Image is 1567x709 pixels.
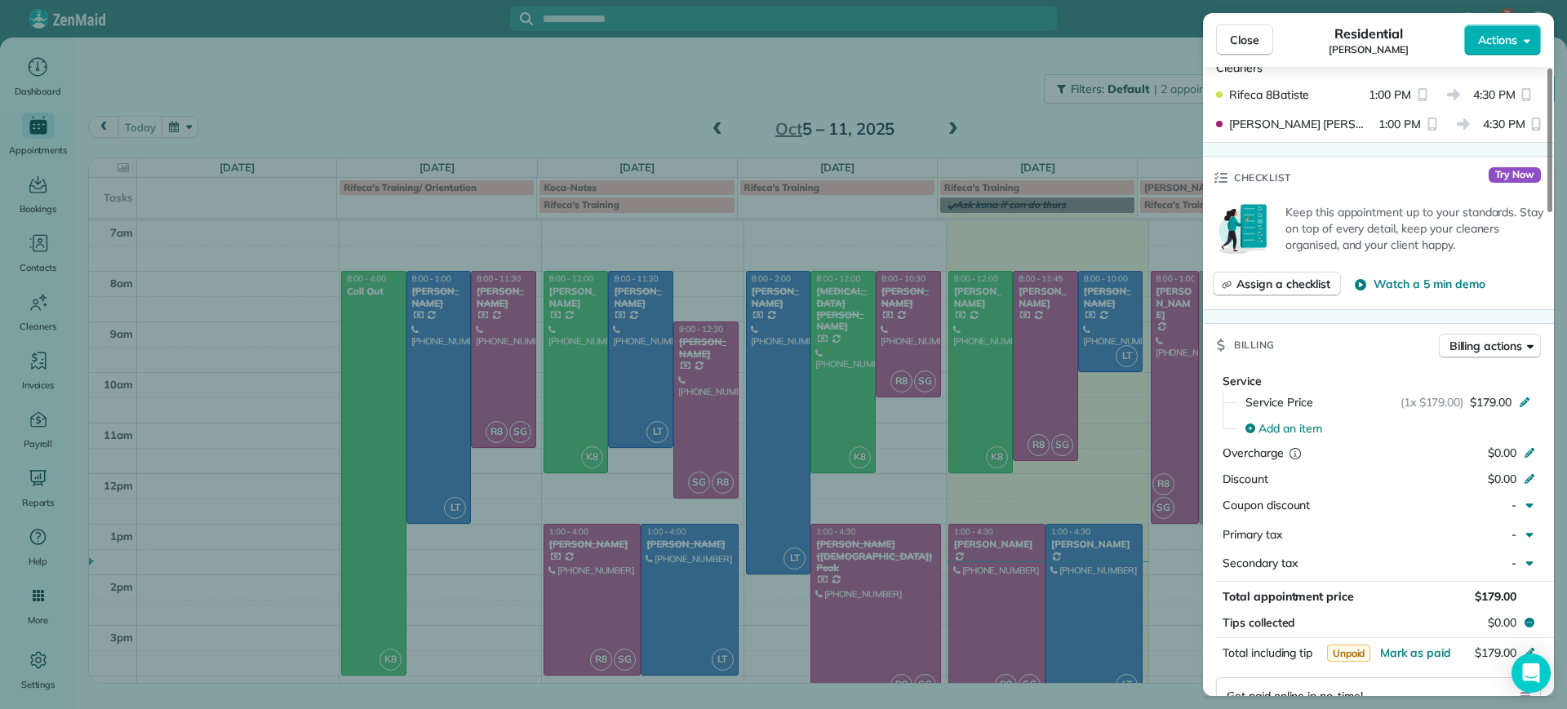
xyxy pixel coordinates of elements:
[1223,614,1295,631] span: Tips collected
[1512,527,1516,542] span: -
[1236,415,1541,441] button: Add an item
[1489,167,1541,184] span: Try Now
[1258,420,1322,436] span: Add an item
[1236,389,1541,415] button: Service Price(1x $179.00)$179.00
[1488,614,1516,631] span: $0.00
[1285,204,1544,253] p: Keep this appointment up to your standards. Stay on top of every detail, keep your cleaners organ...
[1329,43,1409,56] span: [PERSON_NAME]
[1216,60,1263,75] span: Cleaners
[1230,32,1259,48] span: Close
[1478,32,1517,48] span: Actions
[1401,394,1464,410] span: (1x $179.00)
[1234,337,1275,353] span: Billing
[1213,272,1341,296] button: Assign a checklist
[1369,86,1411,103] span: 1:00 PM
[1488,445,1516,460] span: $0.00
[1223,589,1354,604] span: Total appointment price
[1223,527,1282,542] span: Primary tax
[1327,645,1371,662] span: Unpaid
[1223,445,1364,461] div: Overcharge
[1512,556,1516,570] span: -
[1227,688,1363,704] span: Get paid online in no-time!
[1488,472,1516,486] span: $0.00
[1475,645,1516,660] span: $179.00
[1245,394,1313,410] span: Service Price
[1223,498,1310,512] span: Coupon discount
[1380,645,1451,660] span: Mark as paid
[1378,116,1421,132] span: 1:00 PM
[1229,116,1372,132] span: [PERSON_NAME] [PERSON_NAME]
[1229,86,1309,103] span: Rifeca 8Batiste
[1216,24,1273,55] button: Close
[1223,374,1262,388] span: Service
[1334,24,1404,43] span: Residential
[1483,116,1525,132] span: 4:30 PM
[1380,645,1451,661] button: Mark as paid
[1216,611,1541,634] button: Tips collected$0.00
[1354,276,1485,292] button: Watch a 5 min demo
[1449,338,1522,354] span: Billing actions
[1475,589,1516,604] span: $179.00
[1223,472,1268,486] span: Discount
[1223,645,1312,660] span: Total including tip
[1223,556,1298,570] span: Secondary tax
[1470,394,1512,410] span: $179.00
[1374,276,1485,292] span: Watch a 5 min demo
[1512,654,1551,693] div: Open Intercom Messenger
[1512,498,1516,512] span: -
[1236,276,1330,292] span: Assign a checklist
[1234,170,1291,186] span: Checklist
[1473,86,1516,103] span: 4:30 PM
